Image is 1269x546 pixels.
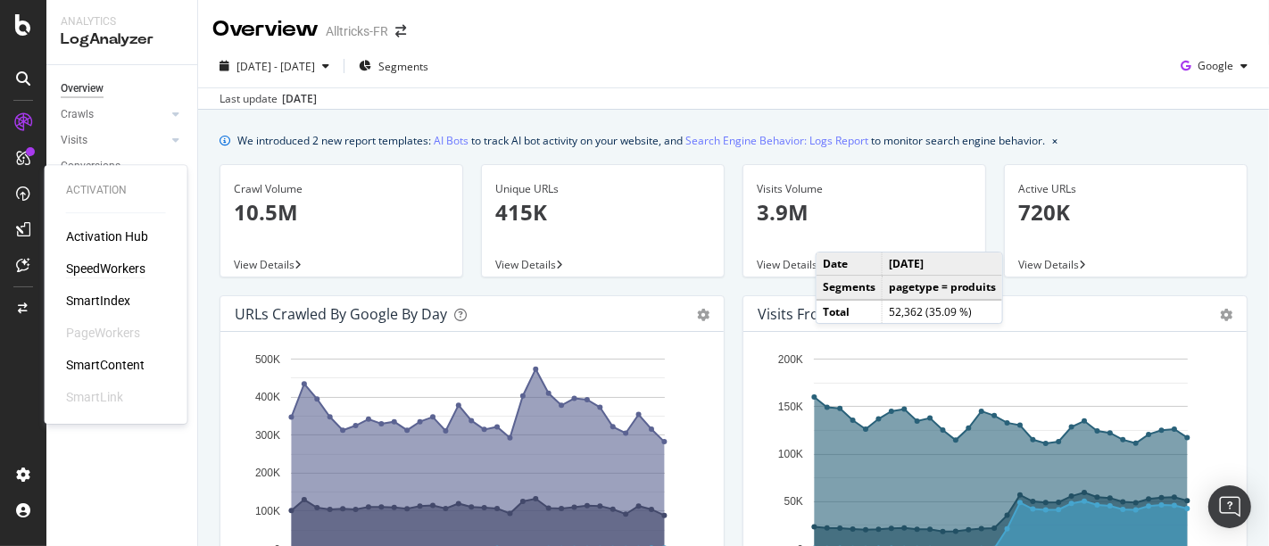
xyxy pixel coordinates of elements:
text: 200K [778,353,803,366]
span: [DATE] - [DATE] [236,59,315,74]
div: Alltricks-FR [326,22,388,40]
p: 3.9M [757,197,972,227]
div: Visits from Google by day [758,305,933,323]
span: View Details [1018,257,1079,272]
td: Date [817,252,883,276]
div: Analytics [61,14,183,29]
button: close banner [1048,128,1062,153]
td: 52,362 (35.09 %) [882,300,1002,323]
div: PageWorkers [66,324,140,342]
text: 100K [778,448,803,460]
button: Google [1174,52,1255,80]
div: Activation [66,183,166,198]
span: View Details [234,257,294,272]
button: [DATE] - [DATE] [212,52,336,80]
text: 150K [778,401,803,413]
div: Overview [61,79,104,98]
div: Unique URLs [495,181,710,197]
div: [DATE] [282,91,317,107]
p: 10.5M [234,197,449,227]
div: Crawls [61,105,94,124]
div: Overview [212,14,319,45]
div: URLs Crawled by Google by day [235,305,447,323]
div: info banner [220,131,1248,150]
text: 100K [255,505,280,517]
div: arrow-right-arrow-left [395,25,406,37]
div: gear [1220,309,1232,321]
a: Overview [61,79,185,98]
div: Conversions [61,157,120,176]
a: SmartContent [66,356,145,374]
a: AI Bots [434,131,469,150]
a: Crawls [61,105,167,124]
text: 300K [255,429,280,442]
span: View Details [495,257,556,272]
div: gear [697,309,709,321]
div: Open Intercom Messenger [1208,485,1251,528]
p: 415K [495,197,710,227]
span: View Details [757,257,817,272]
div: LogAnalyzer [61,29,183,50]
td: [DATE] [882,252,1002,276]
td: Segments [817,276,883,300]
a: SmartIndex [66,292,130,310]
div: We introduced 2 new report templates: to track AI bot activity on your website, and to monitor se... [237,131,1045,150]
button: Segments [352,52,435,80]
div: SmartLink [66,388,123,406]
a: Visits [61,131,167,150]
a: Conversions [61,157,185,176]
div: Active URLs [1018,181,1233,197]
div: Last update [220,91,317,107]
a: Activation Hub [66,227,148,245]
text: 400K [255,392,280,404]
div: Visits Volume [757,181,972,197]
span: Google [1198,58,1233,73]
text: 500K [255,353,280,366]
a: Search Engine Behavior: Logs Report [685,131,868,150]
td: Total [817,300,883,323]
div: Crawl Volume [234,181,449,197]
div: Visits [61,131,87,150]
text: 200K [255,467,280,480]
text: 50K [784,496,803,509]
p: 720K [1018,197,1233,227]
a: SpeedWorkers [66,260,145,277]
td: pagetype = produits [882,276,1002,300]
span: Segments [378,59,428,74]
